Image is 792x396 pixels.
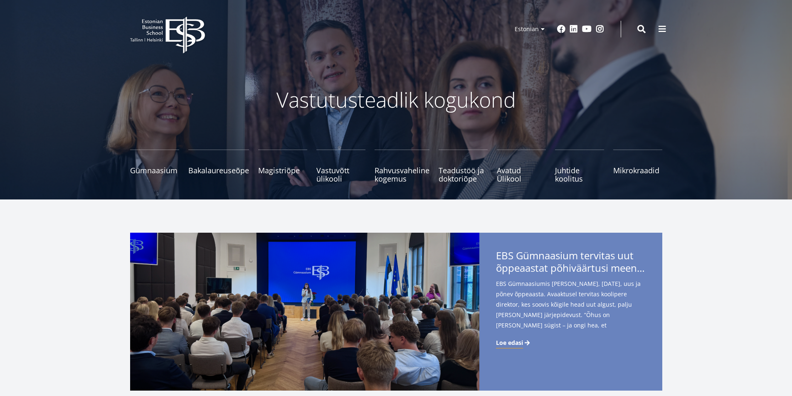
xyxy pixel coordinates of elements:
span: Mikrokraadid [613,166,662,175]
a: Facebook [557,25,565,33]
span: Rahvusvaheline kogemus [375,166,429,183]
span: Magistriõpe [258,166,307,175]
a: Juhtide koolitus [555,150,604,183]
a: Instagram [596,25,604,33]
a: Rahvusvaheline kogemus [375,150,429,183]
a: Vastuvõtt ülikooli [316,150,365,183]
span: Gümnaasium [130,166,179,175]
a: Mikrokraadid [613,150,662,183]
a: Linkedin [570,25,578,33]
a: Loe edasi [496,339,531,347]
a: Avatud Ülikool [497,150,546,183]
span: Avatud Ülikool [497,166,546,183]
a: Magistriõpe [258,150,307,183]
span: Vastuvõtt ülikooli [316,166,365,183]
span: Loe edasi [496,339,523,347]
span: EBS Gümnaasium tervitas uut [496,249,646,277]
a: Teadustöö ja doktoriõpe [439,150,488,183]
span: EBS Gümnaasiumis [PERSON_NAME], [DATE], uus ja põnev õppeaasta. Avaaktusel tervitas koolipere dir... [496,278,646,344]
img: a [130,233,479,391]
span: Juhtide koolitus [555,166,604,183]
span: Bakalaureuseõpe [188,166,249,175]
span: õppeaastat põhiväärtusi meenutades [496,262,646,274]
a: Youtube [582,25,592,33]
a: Bakalaureuseõpe [188,150,249,183]
span: Teadustöö ja doktoriõpe [439,166,488,183]
p: Vastutusteadlik kogukond [176,87,617,112]
a: Gümnaasium [130,150,179,183]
